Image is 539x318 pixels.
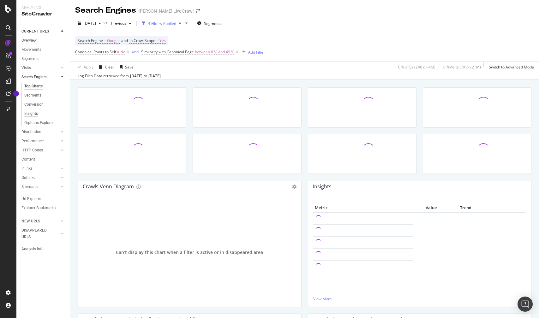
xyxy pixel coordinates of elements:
[84,64,93,70] div: Apply
[489,64,534,70] div: Switch to Advanced Mode
[117,62,134,72] button: Save
[518,297,533,312] div: Open Intercom Messenger
[21,246,44,252] div: Analysis Info
[121,38,128,43] span: and
[109,21,126,26] span: Previous
[24,101,65,108] a: Conversion
[21,196,41,202] div: Url Explorer
[21,227,59,240] a: DISAPPEARED URLS
[125,64,134,70] div: Save
[139,18,184,28] button: 4 Filters Applied
[21,37,65,44] a: Overview
[21,28,59,35] a: CURRENT URLS
[21,147,59,154] a: HTTP Codes
[292,185,296,189] i: Options
[75,5,136,16] div: Search Engines
[313,203,413,213] th: Metric
[21,46,65,53] a: Movements
[24,120,65,126] a: Orphans Explorer
[75,49,116,55] span: Canonical Points to Self
[21,46,41,53] div: Movements
[148,21,176,26] div: 4 Filters Applied
[195,18,224,28] button: Segments
[24,110,38,117] div: Insights
[21,28,49,35] div: CURRENT URLS
[120,48,125,56] span: No
[148,73,161,79] div: [DATE]
[24,92,41,99] div: Segments
[141,49,194,55] span: Similarity with Canonical Page
[83,182,134,191] h4: Crawls Venn Diagram
[211,48,234,56] span: 0 % and 49 %
[109,18,134,28] button: Previous
[24,110,65,117] a: Insights
[21,174,59,181] a: Outlinks
[78,73,161,79] div: Log Files Data retrieved from to
[104,20,109,26] span: vs
[84,21,96,26] span: 2025 Sep. 14th
[116,249,263,256] span: Can't display this chart when a filter is active or in disappeared area
[117,49,119,55] span: =
[21,74,47,80] div: Search Engines
[443,64,481,70] div: 0 % Visits ( 1K on 21M )
[184,20,189,26] div: times
[13,91,19,97] div: Tooltip anchor
[107,36,120,45] span: Google
[105,64,114,70] div: Clear
[398,64,435,70] div: 0 % URLs ( 246 on 4M )
[21,156,65,163] a: Content
[24,83,65,90] a: Top Charts
[21,56,65,62] a: Segments
[21,138,59,144] a: Performance
[24,83,43,90] div: Top Charts
[248,50,265,55] div: Add Filter
[21,5,65,10] div: Analytics
[24,120,54,126] div: Orphans Explorer
[21,218,40,225] div: NEW URLS
[156,38,159,43] span: =
[21,65,59,71] a: Visits
[21,205,65,211] a: Explorer Bookmarks
[21,138,44,144] div: Performance
[438,203,493,213] th: Trend
[21,37,37,44] div: Overview
[21,129,41,135] div: Distribution
[195,49,210,55] span: between
[139,8,194,14] div: [PERSON_NAME] Live Crawl
[21,74,59,80] a: Search Engines
[24,92,65,99] a: Segments
[21,156,35,163] div: Content
[21,184,38,190] div: Sitemaps
[96,62,114,72] button: Clear
[21,205,56,211] div: Explorer Bookmarks
[21,65,31,71] div: Visits
[204,21,222,26] span: Segments
[21,174,35,181] div: Outlinks
[313,296,526,302] a: View More
[21,165,59,172] a: Inlinks
[486,62,534,72] button: Switch to Advanced Mode
[21,129,59,135] a: Distribution
[21,218,59,225] a: NEW URLS
[21,10,65,18] div: SiteCrawler
[196,9,200,13] div: arrow-right-arrow-left
[413,203,438,213] th: Value
[21,165,33,172] div: Inlinks
[240,48,265,56] button: Add Filter
[21,227,53,240] div: DISAPPEARED URLS
[104,38,106,43] span: =
[129,38,155,43] span: In Crawl Scope
[130,73,142,79] div: [DATE]
[21,56,39,62] div: Segments
[78,38,103,43] span: Search Engine
[21,147,43,154] div: HTTP Codes
[24,101,44,108] div: Conversion
[75,62,93,72] button: Apply
[132,49,139,55] button: and
[313,182,332,191] h4: Insights
[21,196,65,202] a: Url Explorer
[21,246,65,252] a: Analysis Info
[21,184,59,190] a: Sitemaps
[159,36,166,45] span: Yes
